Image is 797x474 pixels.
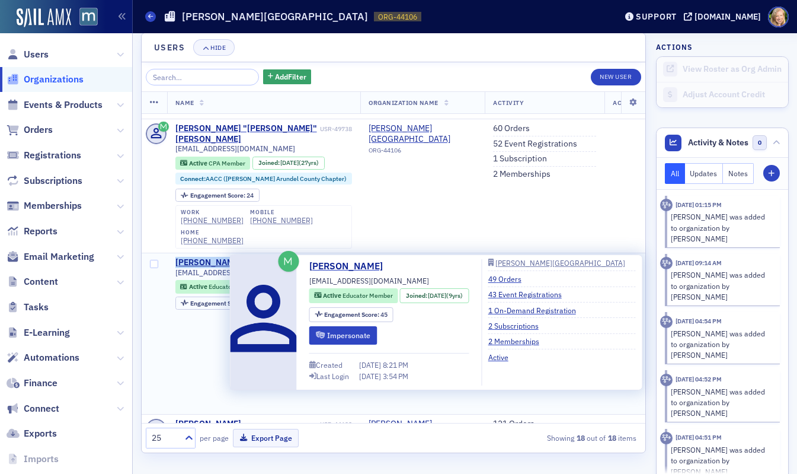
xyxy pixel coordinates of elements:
[591,69,641,85] a: New User
[359,360,383,370] span: [DATE]
[369,98,438,107] span: Organization Name
[660,257,673,269] div: Activity
[684,12,765,21] button: [DOMAIN_NAME]
[671,386,772,419] div: [PERSON_NAME] was added to organization by [PERSON_NAME]
[683,90,782,100] div: Adjust Account Credit
[676,375,722,383] time: 9/4/2024 04:52 PM
[323,291,343,300] span: Active
[24,377,57,390] span: Finance
[400,288,469,303] div: Joined: 2016-08-11 00:00:00
[181,236,244,245] a: [PHONE_NUMBER]
[343,291,393,300] span: Educator Member
[316,362,343,368] div: Created
[309,275,429,286] span: [EMAIL_ADDRESS][DOMAIN_NAME]
[250,216,313,225] a: [PHONE_NUMBER]
[175,280,264,293] div: Active: Active: Educator Member
[369,419,476,440] a: [PERSON_NAME][GEOGRAPHIC_DATA]
[488,352,517,362] a: Active
[24,199,82,212] span: Memberships
[209,159,245,167] span: CPA Member
[175,98,194,107] span: Name
[258,159,281,167] span: Joined :
[175,123,318,144] a: [PERSON_NAME] "[PERSON_NAME]" [PERSON_NAME]
[24,174,82,187] span: Subscriptions
[7,98,103,112] a: Events & Products
[428,291,446,300] span: [DATE]
[320,125,352,133] div: USR-49738
[175,144,295,153] span: [EMAIL_ADDRESS][DOMAIN_NAME]
[688,136,748,149] span: Activity & Notes
[180,175,347,183] a: Connect:AACC ([PERSON_NAME] Arundel County Chapter)
[175,257,241,268] div: [PERSON_NAME]
[200,432,229,443] label: per page
[324,310,380,319] span: Engagement Score :
[175,173,353,184] div: Connect:
[488,289,571,300] a: 43 Event Registrations
[665,163,685,184] button: All
[488,305,585,316] a: 1 On-Demand Registration
[24,301,49,314] span: Tasks
[7,174,82,187] a: Subscriptions
[175,189,260,202] div: Engagement Score: 24
[24,453,59,466] span: Imports
[7,225,57,238] a: Reports
[676,317,722,325] time: 9/4/2024 04:54 PM
[24,351,79,364] span: Automations
[768,7,789,27] span: Profile
[383,371,408,381] span: 3:54 PM
[359,371,383,381] span: [DATE]
[309,326,377,345] button: Impersonate
[636,11,677,22] div: Support
[250,209,313,216] div: mobile
[7,427,57,440] a: Exports
[493,419,534,430] a: 121 Orders
[24,275,58,288] span: Content
[24,250,94,263] span: Email Marketing
[175,268,295,277] span: [EMAIL_ADDRESS][DOMAIN_NAME]
[180,283,258,291] a: Active Educator Member
[280,159,319,167] div: (27yrs)
[263,69,312,84] button: AddFilter
[180,174,206,183] span: Connect :
[275,71,306,82] span: Add Filter
[753,135,767,150] span: 0
[676,433,722,441] time: 9/4/2024 04:51 PM
[369,123,476,144] span: Anne Arundel Community College
[671,211,772,244] div: [PERSON_NAME] was added to organization by [PERSON_NAME]
[79,8,98,26] img: SailAMX
[309,288,398,303] div: Active: Active: Educator Member
[493,98,524,107] span: Activity
[189,159,209,167] span: Active
[7,73,84,86] a: Organizations
[660,432,673,444] div: Activity
[252,157,325,170] div: Joined: 1998-08-05 00:00:00
[723,163,754,184] button: Notes
[493,154,547,164] a: 1 Subscription
[660,316,673,328] div: Activity
[7,275,58,288] a: Content
[7,301,49,314] a: Tasks
[7,326,70,339] a: E-Learning
[189,282,209,291] span: Active
[181,209,244,216] div: work
[190,192,254,199] div: 24
[493,139,577,149] a: 52 Event Registrations
[660,199,673,211] div: Activity
[685,163,724,184] button: Updates
[657,82,788,107] a: Adjust Account Credit
[181,229,244,236] div: home
[493,123,530,134] a: 60 Orders
[671,328,772,361] div: [PERSON_NAME] was added to organization by [PERSON_NAME]
[488,320,548,331] a: 2 Subscriptions
[676,259,722,267] time: 9/5/2024 09:14 AM
[369,147,476,158] div: ORG-44106
[488,259,636,266] a: [PERSON_NAME][GEOGRAPHIC_DATA]
[7,123,53,136] a: Orders
[190,299,247,307] span: Engagement Score :
[676,201,722,209] time: 9/16/2024 01:15 PM
[7,402,59,415] a: Connect
[493,169,550,180] a: 2 Memberships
